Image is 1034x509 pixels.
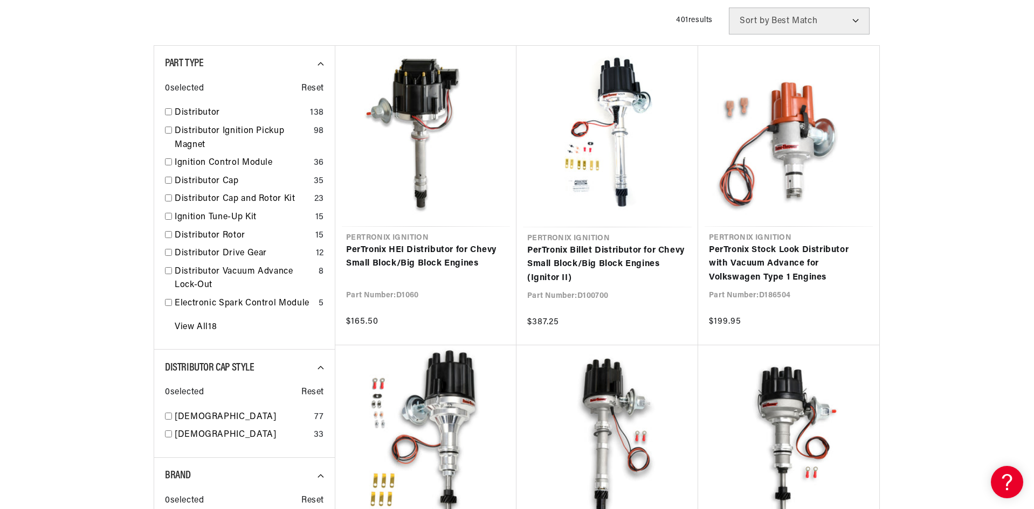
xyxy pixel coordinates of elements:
span: 0 selected [165,82,204,96]
span: Brand [165,470,191,481]
a: View All 18 [175,320,217,334]
a: [DEMOGRAPHIC_DATA] [175,428,309,442]
div: 15 [315,211,324,225]
div: 35 [314,175,324,189]
select: Sort by [729,8,870,34]
span: 0 selected [165,386,204,400]
a: Ignition Tune-Up Kit [175,211,311,225]
a: Distributor Vacuum Advance Lock-Out [175,265,314,292]
div: 77 [314,410,324,424]
span: Distributor Cap Style [165,362,254,373]
div: 98 [314,124,324,138]
span: Sort by [740,17,769,25]
div: 138 [310,106,324,120]
span: Part Type [165,58,203,69]
span: 401 results [676,16,713,24]
a: PerTronix HEI Distributor for Chevy Small Block/Big Block Engines [346,243,506,271]
span: 0 selected [165,494,204,508]
a: Distributor Rotor [175,229,311,243]
a: Ignition Control Module [175,156,309,170]
div: 23 [314,192,324,206]
div: 12 [316,247,324,261]
a: Distributor Ignition Pickup Magnet [175,124,309,152]
a: Distributor Cap and Rotor Kit [175,192,310,206]
div: 8 [319,265,324,279]
span: Reset [301,386,324,400]
a: [DEMOGRAPHIC_DATA] [175,410,310,424]
a: Electronic Spark Control Module [175,297,314,311]
a: Distributor Drive Gear [175,247,312,261]
a: PerTronix Stock Look Distributor with Vacuum Advance for Volkswagen Type 1 Engines [709,243,868,285]
div: 36 [314,156,324,170]
div: 5 [319,297,324,311]
a: PerTronix Billet Distributor for Chevy Small Block/Big Block Engines (Ignitor II) [527,244,687,285]
span: Reset [301,82,324,96]
a: Distributor [175,106,306,120]
span: Reset [301,494,324,508]
div: 33 [314,428,324,442]
div: 15 [315,229,324,243]
a: Distributor Cap [175,175,309,189]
